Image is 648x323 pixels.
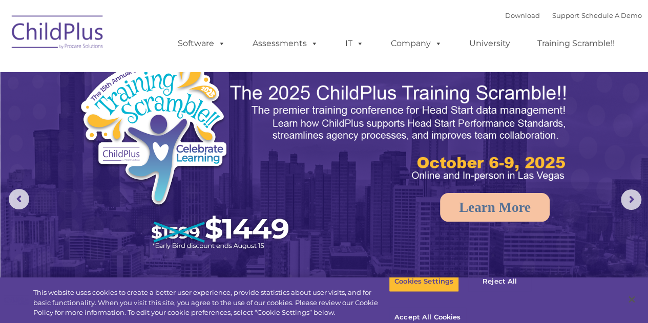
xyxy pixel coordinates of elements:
[168,33,236,54] a: Software
[33,288,389,318] div: This website uses cookies to create a better user experience, provide statistics about user visit...
[440,193,550,222] a: Learn More
[581,11,642,19] a: Schedule A Demo
[142,68,174,75] span: Last name
[505,11,642,19] font: |
[527,33,625,54] a: Training Scramble!!
[552,11,579,19] a: Support
[381,33,452,54] a: Company
[620,288,643,311] button: Close
[468,271,532,292] button: Reject All
[7,8,109,59] img: ChildPlus by Procare Solutions
[389,271,459,292] button: Cookies Settings
[142,110,186,117] span: Phone number
[459,33,520,54] a: University
[505,11,540,19] a: Download
[242,33,328,54] a: Assessments
[335,33,374,54] a: IT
